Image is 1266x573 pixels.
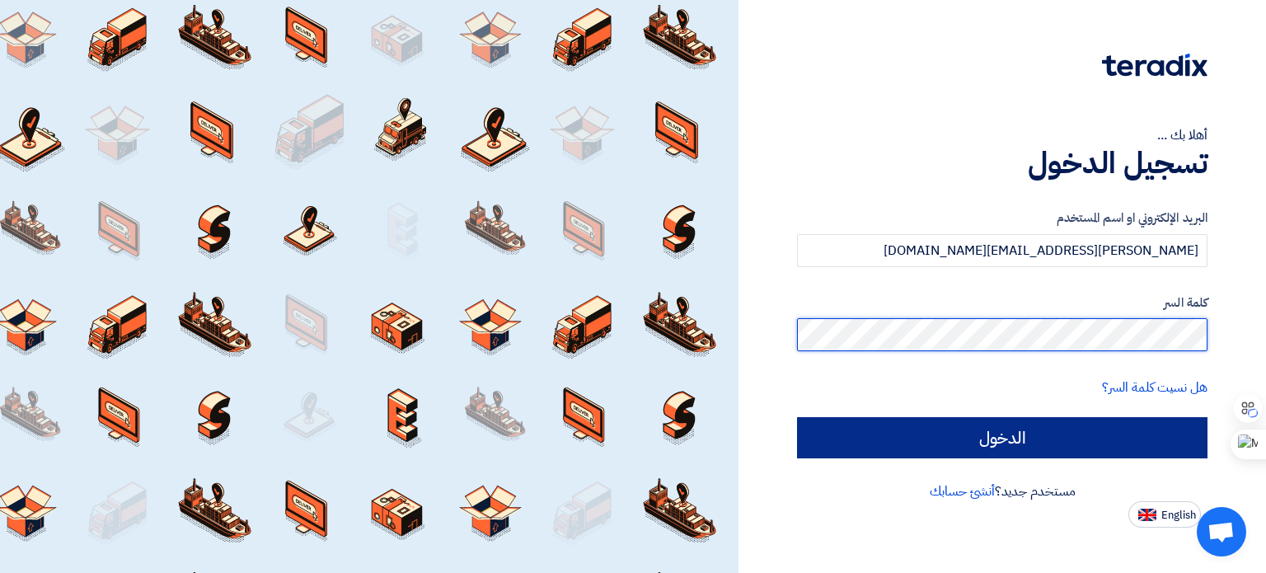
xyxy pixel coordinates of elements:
[1197,507,1246,557] div: Open chat
[797,294,1207,312] label: كلمة السر
[930,481,995,501] a: أنشئ حسابك
[1102,378,1207,397] a: هل نسيت كلمة السر؟
[797,125,1207,145] div: أهلا بك ...
[1128,501,1201,528] button: English
[797,234,1207,267] input: أدخل بريد العمل الإلكتروني او اسم المستخدم الخاص بك ...
[797,417,1207,458] input: الدخول
[797,145,1207,181] h1: تسجيل الدخول
[797,481,1207,501] div: مستخدم جديد؟
[1161,510,1196,521] span: English
[1138,509,1156,521] img: en-US.png
[1102,54,1207,77] img: Teradix logo
[797,209,1207,228] label: البريد الإلكتروني او اسم المستخدم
